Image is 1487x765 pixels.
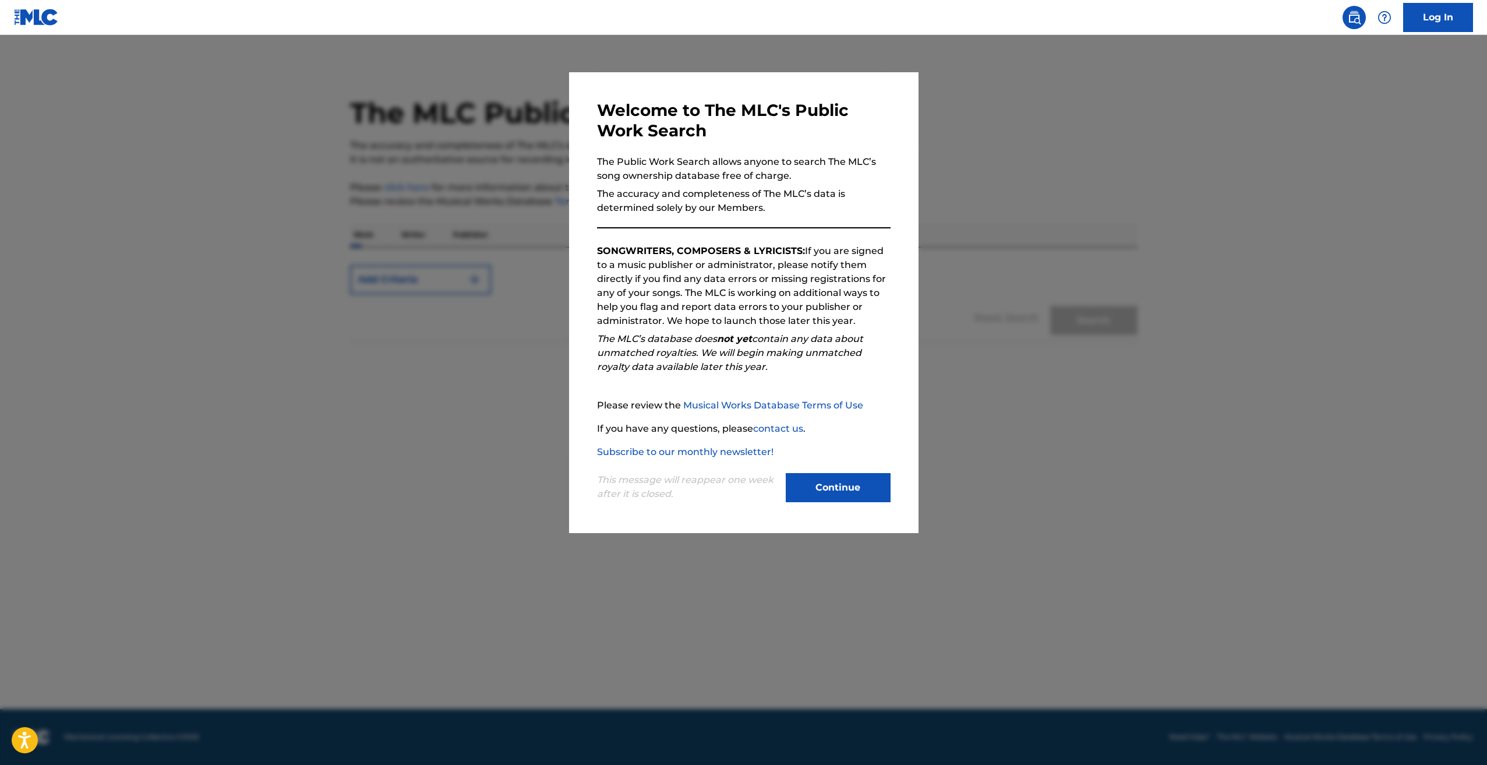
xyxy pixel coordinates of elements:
img: search [1347,10,1361,24]
em: The MLC’s database does contain any data about unmatched royalties. We will begin making unmatche... [597,333,863,372]
p: This message will reappear one week after it is closed. [597,473,779,501]
a: Subscribe to our monthly newsletter! [597,446,773,457]
a: Log In [1403,3,1473,32]
img: help [1377,10,1391,24]
img: MLC Logo [14,9,59,26]
button: Continue [786,473,891,502]
strong: not yet [717,333,752,344]
p: If you have any questions, please . [597,422,891,436]
strong: SONGWRITERS, COMPOSERS & LYRICISTS: [597,245,805,256]
a: contact us [753,423,803,434]
p: If you are signed to a music publisher or administrator, please notify them directly if you find ... [597,244,891,328]
a: Public Search [1343,6,1366,29]
p: The accuracy and completeness of The MLC’s data is determined solely by our Members. [597,187,891,215]
a: Musical Works Database Terms of Use [683,400,863,411]
h3: Welcome to The MLC's Public Work Search [597,100,891,141]
div: Help [1373,6,1396,29]
p: The Public Work Search allows anyone to search The MLC’s song ownership database free of charge. [597,155,891,183]
p: Please review the [597,399,891,413]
